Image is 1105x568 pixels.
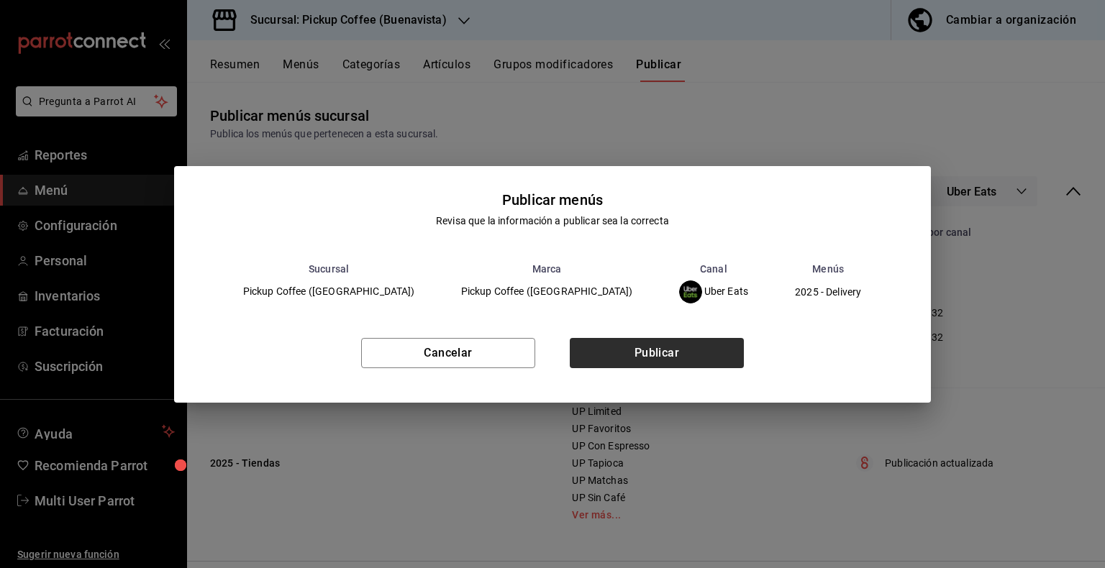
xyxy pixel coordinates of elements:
td: Pickup Coffee ([GEOGRAPHIC_DATA]) [220,275,438,309]
td: Pickup Coffee ([GEOGRAPHIC_DATA]) [438,275,656,309]
button: Cancelar [361,338,535,368]
th: Menús [771,263,885,275]
span: 2025 - Delivery [795,287,861,297]
th: Marca [438,263,656,275]
div: Publicar menús [502,189,603,211]
div: Uber Eats [679,280,749,303]
div: Revisa que la información a publicar sea la correcta [436,214,669,229]
th: Sucursal [220,263,438,275]
th: Canal [656,263,772,275]
button: Publicar [570,338,744,368]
